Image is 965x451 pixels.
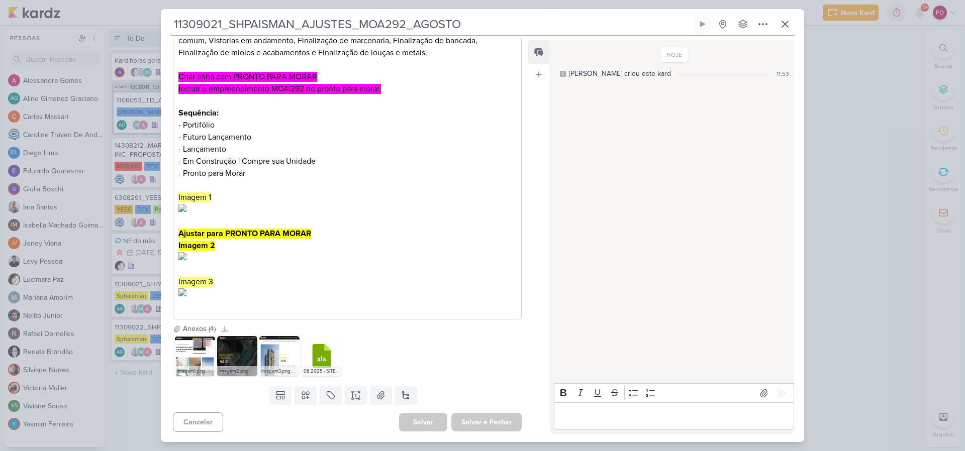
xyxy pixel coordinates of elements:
p: Finalização caixilho, Finalização cerâmica, Finalização esquadria de madeira, Finalização área co... [178,23,516,59]
input: Kard Sem Título [171,15,692,33]
strong: Imagem 2 [178,241,215,251]
img: EcnbyhfsJAKKSH9I9rvJCKOPRWh4wzf8GGQo57Uf.png [175,336,215,376]
img: 0 [178,204,514,212]
mark: Imagem 1 [178,192,211,202]
div: imagem1.png [175,366,215,376]
div: Anexos (4) [183,323,216,334]
div: 08.2025 - SITE RELACIONAMENTO - OBRA MOA292.xlsx [302,366,342,376]
div: Editor toolbar [554,383,794,403]
p: - Portifólio [178,119,516,131]
mark: Imagem 3 [178,277,213,287]
p: - Futuro Lançamento [178,131,516,143]
img: 0 [178,288,516,296]
p: - Em Construção | Compre sua Unidade [178,155,516,167]
img: FC6oGTAZslNA9wbFa5PJ7AbraoqW6gEjDwWVSa9d.png [259,336,300,376]
div: Editor editing area: main [554,402,794,430]
img: 0 [178,252,515,260]
strong: Ajustar para PRONTO PARA MORAR [178,229,311,239]
div: [PERSON_NAME] criou este kard [569,68,671,79]
span: Criar linha com PRONTO PARA MORAR [178,72,317,82]
div: Ligar relógio [699,20,707,28]
div: imagem2.png [217,366,257,376]
strong: Sequência: [178,108,219,118]
p: - Pronto para Morar [178,167,516,179]
div: imagem3.png [259,366,300,376]
span: Incluir o empreendimento MOA|292 no pronto para morar. [178,84,381,94]
img: bUNXZyQ0JkFYA1bBT5NHGSHSOiht271fhJYNkYyJ.png [217,336,257,376]
div: 11:53 [777,69,789,78]
button: Cancelar [173,412,223,432]
p: - Lançamento [178,143,516,155]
